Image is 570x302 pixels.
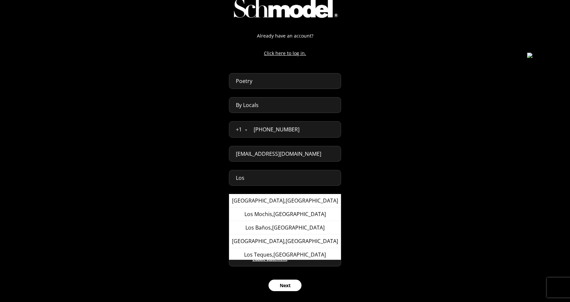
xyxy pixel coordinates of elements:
div: [GEOGRAPHIC_DATA] , [GEOGRAPHIC_DATA] [229,234,341,248]
div: [GEOGRAPHIC_DATA] , [GEOGRAPHIC_DATA] [229,194,341,207]
p: Already have an account? [222,32,348,39]
input: Phone [247,122,341,137]
a: Click here to log in. [222,50,348,57]
div: Los Mochis , [GEOGRAPHIC_DATA] [229,207,341,221]
div: Los Baños , [GEOGRAPHIC_DATA] [229,221,341,234]
div: Los Teques , [GEOGRAPHIC_DATA] [229,248,341,261]
button: Next [269,280,301,291]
